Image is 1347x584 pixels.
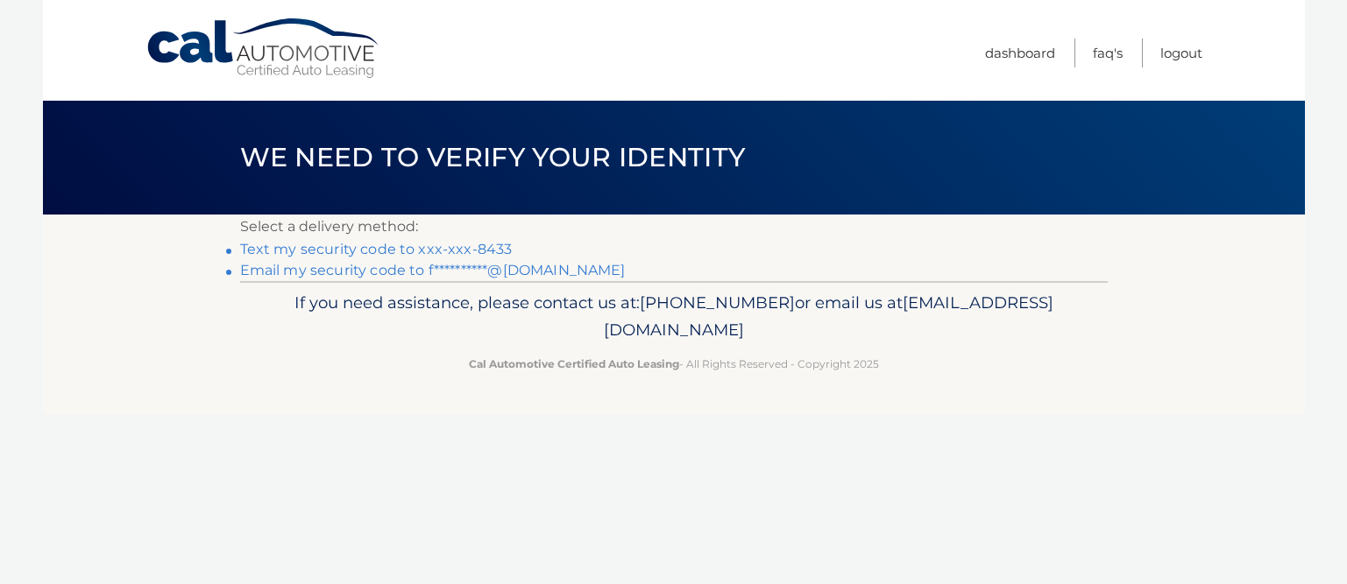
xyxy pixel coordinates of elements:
a: Dashboard [985,39,1055,67]
a: Email my security code to f**********@[DOMAIN_NAME] [240,262,626,278]
a: Cal Automotive [145,18,382,80]
a: Text my security code to xxx-xxx-8433 [240,241,513,257]
p: If you need assistance, please contact us at: or email us at [252,289,1096,345]
a: Logout [1160,39,1202,67]
a: FAQ's [1093,39,1123,67]
strong: Cal Automotive Certified Auto Leasing [469,357,679,370]
span: We need to verify your identity [240,141,746,173]
p: - All Rights Reserved - Copyright 2025 [252,355,1096,373]
span: [PHONE_NUMBER] [640,292,795,313]
p: Select a delivery method: [240,215,1108,239]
